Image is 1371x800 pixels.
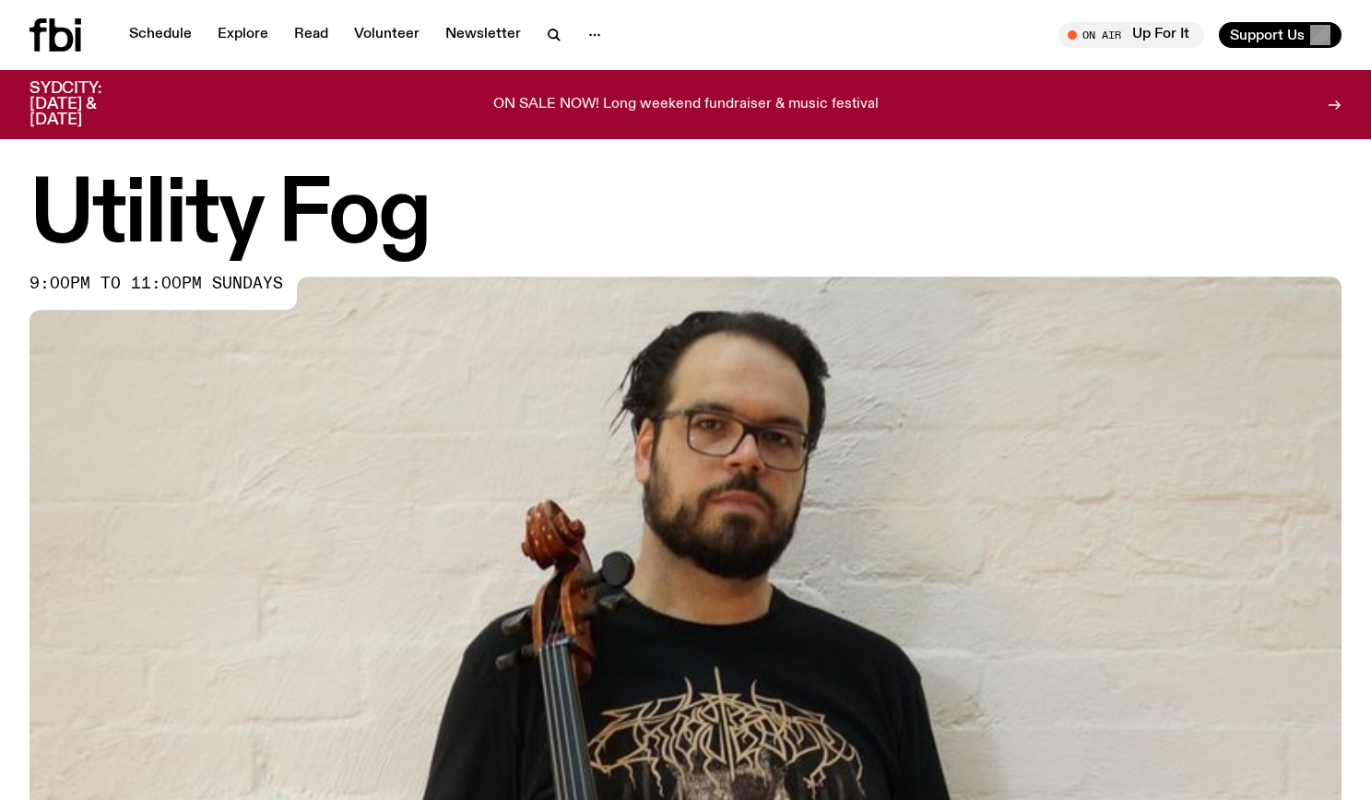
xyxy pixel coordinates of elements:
button: On AirUp For It [1058,22,1204,48]
a: Explore [207,22,279,48]
a: Read [283,22,339,48]
a: Newsletter [434,22,532,48]
p: ON SALE NOW! Long weekend fundraiser & music festival [493,97,879,113]
span: Support Us [1230,27,1305,43]
a: Volunteer [343,22,431,48]
button: Support Us [1219,22,1341,48]
h1: Utility Fog [30,175,1341,258]
h3: SYDCITY: [DATE] & [DATE] [30,81,148,128]
span: 9:00pm to 11:00pm sundays [30,276,283,291]
a: Schedule [118,22,203,48]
